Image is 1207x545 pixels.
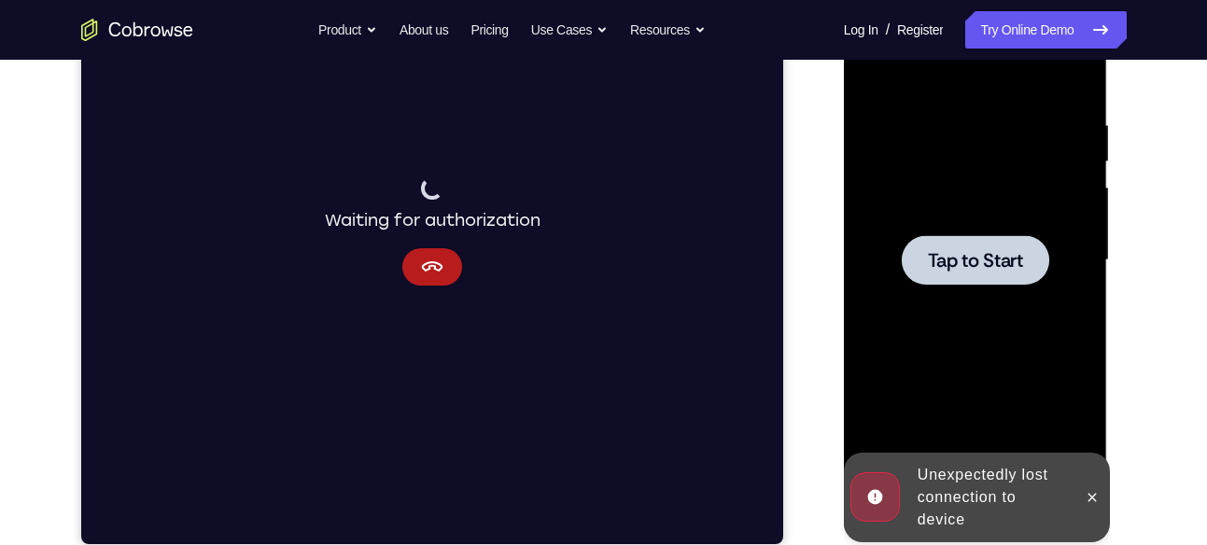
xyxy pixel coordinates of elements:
[321,329,381,367] button: Cancel
[400,11,448,49] a: About us
[81,19,193,41] a: Go to the home page
[965,11,1126,49] a: Try Online Demo
[244,259,459,314] div: Waiting for authorization
[318,11,377,49] button: Product
[531,11,608,49] button: Use Cases
[84,266,179,285] span: Tap to Start
[58,250,205,300] button: Tap to Start
[470,11,508,49] a: Pricing
[886,19,890,41] span: /
[630,11,706,49] button: Resources
[844,11,878,49] a: Log In
[897,11,943,49] a: Register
